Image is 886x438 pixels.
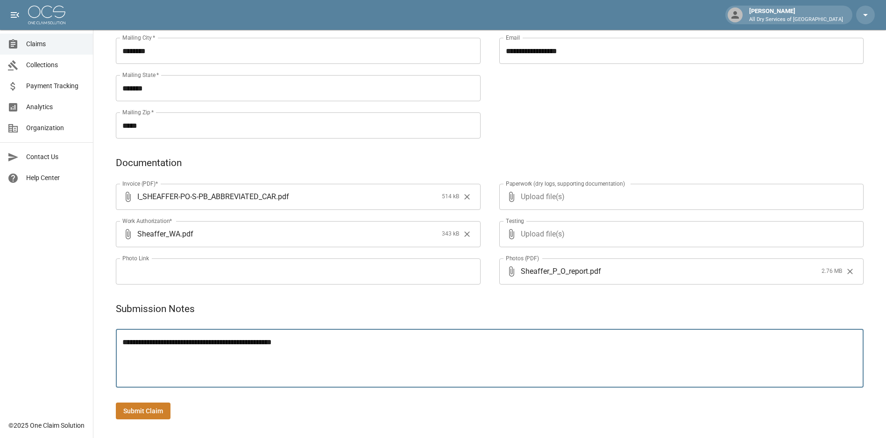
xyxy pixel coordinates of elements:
[26,60,85,70] span: Collections
[26,152,85,162] span: Contact Us
[116,403,170,420] button: Submit Claim
[26,173,85,183] span: Help Center
[506,217,524,225] label: Testing
[122,254,149,262] label: Photo Link
[180,229,193,239] span: . pdf
[460,227,474,241] button: Clear
[8,421,85,430] div: © 2025 One Claim Solution
[843,264,857,278] button: Clear
[122,217,172,225] label: Work Authorization*
[521,184,839,210] span: Upload file(s)
[122,108,154,116] label: Mailing Zip
[276,191,289,202] span: . pdf
[521,266,588,277] span: Sheaffer_P_O_report
[6,6,24,24] button: open drawer
[122,34,156,42] label: Mailing City
[506,34,520,42] label: Email
[137,191,276,202] span: I_SHEAFFER-PO-S-PB_ABBREVIATED_CAR
[26,81,85,91] span: Payment Tracking
[506,254,539,262] label: Photos (PDF)
[521,221,839,247] span: Upload file(s)
[442,192,459,202] span: 514 kB
[122,71,159,79] label: Mailing State
[137,229,180,239] span: Sheaffer_WA
[822,267,842,276] span: 2.76 MB
[588,266,601,277] span: . pdf
[122,180,158,188] label: Invoice (PDF)*
[26,39,85,49] span: Claims
[506,180,625,188] label: Paperwork (dry logs, supporting documentation)
[442,229,459,239] span: 343 kB
[26,102,85,112] span: Analytics
[26,123,85,133] span: Organization
[460,190,474,204] button: Clear
[28,6,65,24] img: ocs-logo-white-transparent.png
[749,16,843,24] p: All Dry Services of [GEOGRAPHIC_DATA]
[745,7,847,23] div: [PERSON_NAME]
